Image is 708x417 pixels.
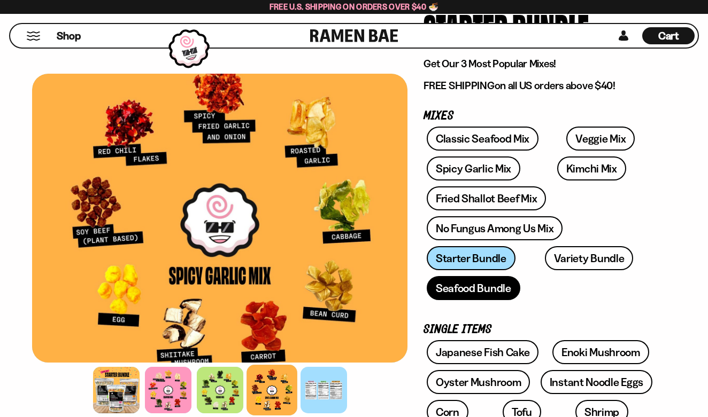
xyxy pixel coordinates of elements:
[427,370,530,394] a: Oyster Mushroom
[57,27,81,44] a: Shop
[424,57,660,70] p: Get Our 3 Most Popular Mixes!
[26,32,41,41] button: Mobile Menu Trigger
[552,340,649,364] a: Enoki Mushroom
[541,370,652,394] a: Instant Noodle Eggs
[57,29,81,43] span: Shop
[642,24,695,48] div: Cart
[427,340,539,364] a: Japanese Fish Cake
[424,111,660,121] p: Mixes
[427,186,546,210] a: Fried Shallot Beef Mix
[424,79,660,92] p: on all US orders above $40!
[427,156,520,180] a: Spicy Garlic Mix
[424,79,494,92] strong: FREE SHIPPING
[557,156,626,180] a: Kimchi Mix
[566,127,635,151] a: Veggie Mix
[427,216,563,240] a: No Fungus Among Us Mix
[427,127,538,151] a: Classic Seafood Mix
[658,29,679,42] span: Cart
[427,276,520,300] a: Seafood Bundle
[545,246,634,270] a: Variety Bundle
[424,325,660,335] p: Single Items
[270,2,439,12] span: Free U.S. Shipping on Orders over $40 🍜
